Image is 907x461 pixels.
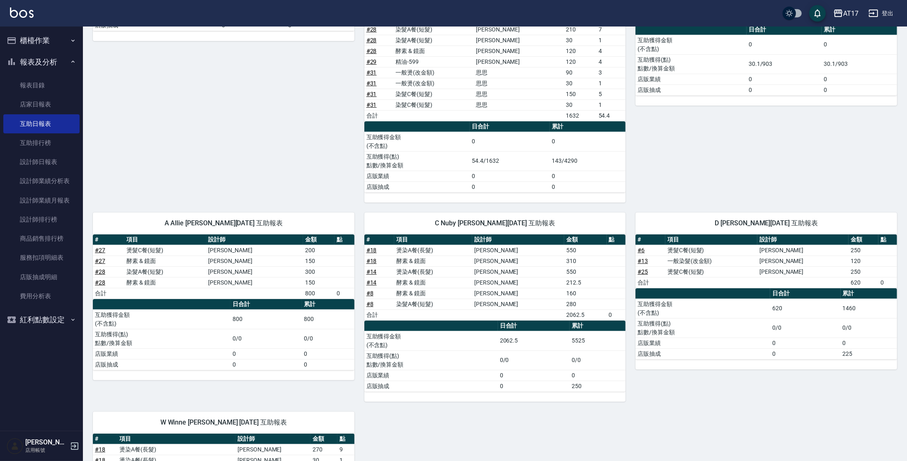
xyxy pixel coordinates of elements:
[635,338,770,348] td: 店販業績
[849,256,878,266] td: 120
[95,258,105,264] a: #27
[364,350,498,370] td: 互助獲得(點) 點數/換算金額
[635,74,747,84] td: 店販業績
[25,447,68,454] p: 店用帳號
[635,234,665,245] th: #
[235,444,310,455] td: [PERSON_NAME]
[364,309,394,320] td: 合計
[550,181,626,192] td: 0
[394,277,472,288] td: 酵素 & 鏡面
[366,279,377,286] a: #14
[564,99,597,110] td: 30
[597,78,626,89] td: 1
[10,7,34,18] img: Logo
[638,268,648,275] a: #25
[472,256,564,266] td: [PERSON_NAME]
[564,67,597,78] td: 90
[809,5,826,22] button: save
[564,266,606,277] td: 550
[393,56,474,67] td: 精油-599
[665,256,757,266] td: 一般染髮(改金額)
[849,266,878,277] td: 250
[635,277,665,288] td: 合計
[607,309,626,320] td: 0
[570,381,626,391] td: 250
[757,256,849,266] td: [PERSON_NAME]
[822,24,897,35] th: 累計
[645,219,887,227] span: D [PERSON_NAME][DATE] 互助報表
[564,309,606,320] td: 2062.5
[3,287,80,306] a: 費用分析表
[124,277,206,288] td: 酵素 & 鏡面
[564,78,597,89] td: 30
[564,234,606,245] th: 金額
[230,348,302,359] td: 0
[635,54,747,74] td: 互助獲得(點) 點數/換算金額
[747,54,822,74] td: 30.1/903
[564,89,597,99] td: 150
[124,245,206,256] td: 燙髮C餐(短髮)
[635,234,897,288] table: a dense table
[849,234,878,245] th: 金額
[95,279,105,286] a: #28
[472,245,564,256] td: [PERSON_NAME]
[364,110,394,121] td: 合計
[570,331,626,350] td: 5525
[310,434,337,444] th: 金額
[393,24,474,35] td: 染髮A餐(短髮)
[103,219,344,227] span: A Allie [PERSON_NAME][DATE] 互助報表
[366,37,377,43] a: #28
[849,277,878,288] td: 620
[498,331,570,350] td: 2062.5
[564,110,597,121] td: 1632
[303,288,335,299] td: 800
[393,99,474,110] td: 染髮C餐(短髮)
[635,24,897,96] table: a dense table
[472,234,564,245] th: 設計師
[830,5,862,22] button: AT17
[393,89,474,99] td: 染髮C餐(短髮)
[597,24,626,35] td: 7
[470,171,550,181] td: 0
[470,121,550,132] th: 日合計
[230,309,302,329] td: 800
[235,434,310,444] th: 設計師
[470,151,550,171] td: 54.4/1632
[366,258,377,264] a: #18
[841,318,897,338] td: 0/0
[597,89,626,99] td: 5
[364,234,626,321] table: a dense table
[3,210,80,229] a: 設計師排行榜
[364,181,470,192] td: 店販抽成
[25,438,68,447] h5: [PERSON_NAME]
[394,299,472,309] td: 染髮A餐(短髮)
[366,247,377,253] a: #18
[597,110,626,121] td: 54.4
[3,152,80,171] a: 設計師日報表
[303,234,335,245] th: 金額
[564,35,597,46] td: 30
[337,434,354,444] th: 點
[124,266,206,277] td: 染髮A餐(短髮)
[564,245,606,256] td: 550
[230,359,302,370] td: 0
[95,268,105,275] a: #28
[474,99,564,110] td: 思思
[364,381,498,391] td: 店販抽成
[607,234,626,245] th: 點
[93,234,124,245] th: #
[206,266,303,277] td: [PERSON_NAME]
[366,91,377,97] a: #31
[302,359,354,370] td: 0
[3,30,80,51] button: 櫃檯作業
[93,329,230,348] td: 互助獲得(點) 點數/換算金額
[93,309,230,329] td: 互助獲得金額 (不含點)
[550,171,626,181] td: 0
[665,245,757,256] td: 燙髮C餐(短髮)
[3,229,80,248] a: 商品銷售排行榜
[822,74,897,84] td: 0
[665,234,757,245] th: 項目
[303,256,335,266] td: 150
[366,301,373,307] a: #8
[635,84,747,95] td: 店販抽成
